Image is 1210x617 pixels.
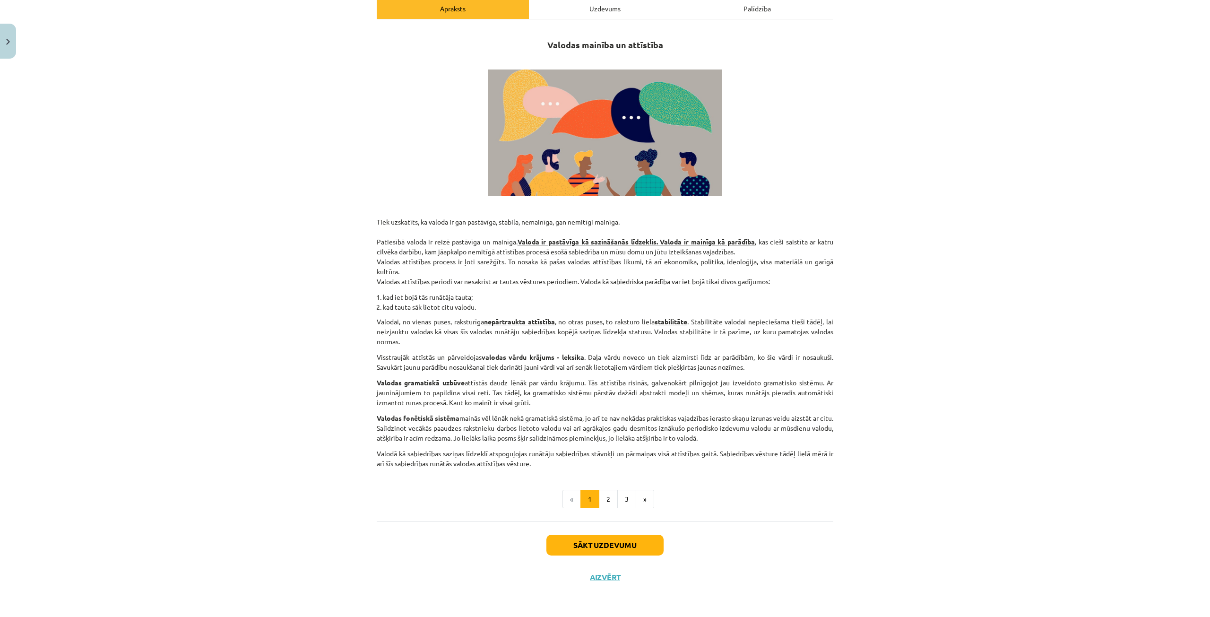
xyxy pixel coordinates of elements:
[377,413,833,443] p: mainās vēl lēnāk nekā gramatiskā sistēma, jo arī te nav nekādas praktiskas vajadzības ierasto ska...
[6,39,10,45] img: icon-close-lesson-0947bae3869378f0d4975bcd49f059093ad1ed9edebbc8119c70593378902aed.svg
[636,490,654,509] button: »
[377,490,833,509] nav: Page navigation example
[377,317,833,347] p: Valodai, no vienas puses, raksturīga , no otras puses, to raksturo liela . Stabilitāte valodai ne...
[377,217,833,287] p: Tiek uzskatīts, ka valoda ir gan pastāvīga, stabila, nemainīga, gan nemitīgi mainīga. Patiesībā v...
[617,490,636,509] button: 3
[599,490,618,509] button: 2
[655,317,687,326] strong: stabilitāte
[377,414,459,422] strong: Valodas fonētiskā sistēma
[482,353,584,361] strong: valodas vārdu krājums - leksika
[484,317,555,326] strong: nepārtraukta attīstība
[377,352,833,372] p: Visstraujāk attīstās un pārveidojas . Daļa vārdu noveco un tiek aizmirsti līdz ar parādībām, ko š...
[518,237,755,246] strong: Valoda ir pastāvīga kā sazināšanās līdzeklis. Valoda ir mainīga kā parādība
[547,39,663,50] strong: Valodas mainība un attīstība
[383,302,833,312] li: kad tauta sāk lietot citu valodu.
[580,490,599,509] button: 1
[587,573,623,582] button: Aizvērt
[383,292,833,302] li: kad iet bojā tās runātāja tauta;
[377,449,833,469] p: Valodā kā sabiedrības saziņas līdzeklī atspoguļojas runātāju sabiedrības stāvokļi un pārmaiņas vi...
[377,378,465,387] strong: Valodas gramatiskā uzbūve
[377,378,833,408] p: attīstās daudz lēnāk par vārdu krājumu. Tās attīstība risinās, galvenokārt pilnīgojot jau izveido...
[546,535,664,556] button: Sākt uzdevumu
